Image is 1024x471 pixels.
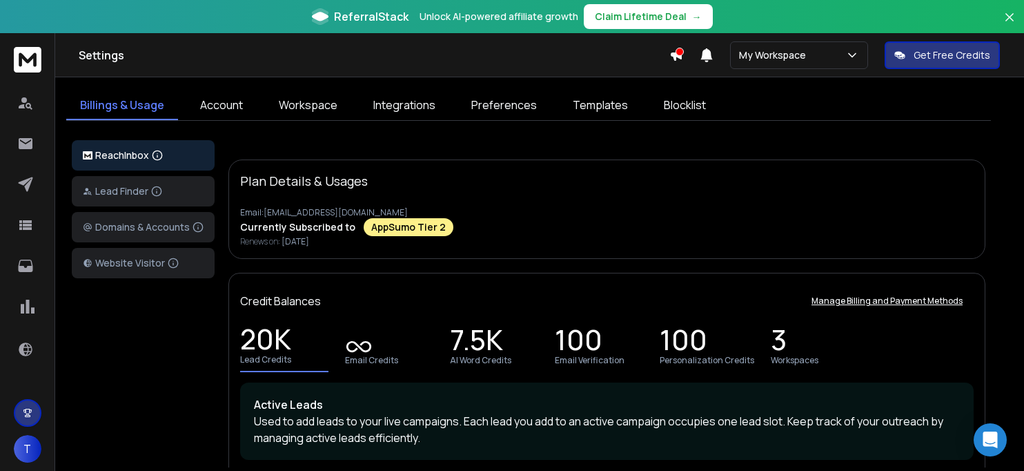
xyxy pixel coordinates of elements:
[420,10,578,23] p: Unlock AI-powered affiliate growth
[240,293,321,309] p: Credit Balances
[14,435,41,463] button: T
[83,151,92,160] img: logo
[66,91,178,120] a: Billings & Usage
[450,333,503,352] p: 7.5K
[254,413,960,446] p: Used to add leads to your live campaigns. Each lead you add to an active campaign occupies one le...
[72,212,215,242] button: Domains & Accounts
[254,396,960,413] p: Active Leads
[282,236,309,247] span: [DATE]
[186,91,257,120] a: Account
[240,171,368,191] p: Plan Details & Usages
[345,355,398,366] p: Email Credits
[1001,8,1018,41] button: Close banner
[79,47,669,64] h1: Settings
[360,91,449,120] a: Integrations
[555,333,602,352] p: 100
[72,176,215,206] button: Lead Finder
[334,8,408,25] span: ReferralStack
[72,140,215,171] button: ReachInbox
[457,91,551,120] a: Preferences
[240,236,974,247] p: Renews on:
[660,355,754,366] p: Personalization Credits
[739,48,811,62] p: My Workspace
[240,207,974,218] p: Email: [EMAIL_ADDRESS][DOMAIN_NAME]
[974,423,1007,456] div: Open Intercom Messenger
[811,296,963,307] p: Manage Billing and Payment Methods
[914,48,990,62] p: Get Free Credits
[450,355,511,366] p: AI Word Credits
[265,91,351,120] a: Workspace
[72,248,215,278] button: Website Visitor
[885,41,1000,69] button: Get Free Credits
[800,287,974,315] button: Manage Billing and Payment Methods
[660,333,707,352] p: 100
[584,4,713,29] button: Claim Lifetime Deal→
[240,332,291,352] p: 20K
[364,218,453,236] div: AppSumo Tier 2
[240,354,291,365] p: Lead Credits
[771,333,787,352] p: 3
[555,355,624,366] p: Email Verification
[559,91,642,120] a: Templates
[692,10,702,23] span: →
[650,91,720,120] a: Blocklist
[240,220,355,234] p: Currently Subscribed to
[771,355,818,366] p: Workspaces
